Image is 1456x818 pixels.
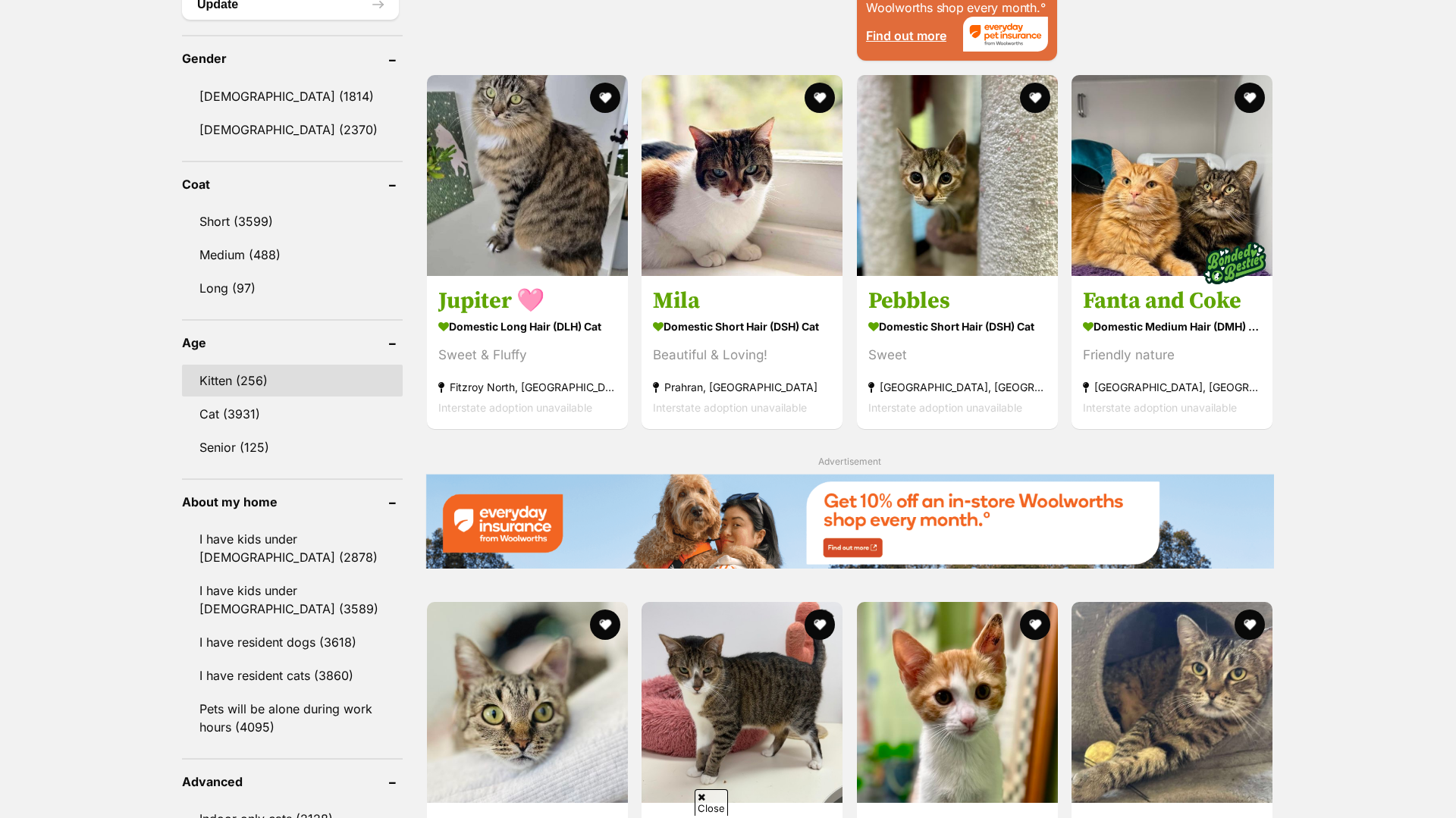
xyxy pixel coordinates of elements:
[438,344,617,365] div: Sweet & Fluffy
[427,602,628,803] img: Olive - Domestic Short Hair (DSH) Cat
[1019,83,1050,113] button: favourite
[1083,344,1261,365] div: Friendly nature
[425,474,1274,568] img: Everyday Insurance promotional banner
[182,660,403,691] a: I have resident cats (3860)
[653,376,831,396] strong: Prahran, [GEOGRAPHIC_DATA]
[695,789,728,816] span: Close
[182,398,403,430] a: Cat (3931)
[653,400,807,413] span: Interstate adoption unavailable
[182,523,403,573] a: I have kids under [DEMOGRAPHIC_DATA] (2878)
[427,75,628,276] img: Jupiter 🩷 - Domestic Long Hair (DLH) Cat
[653,344,831,365] div: Beautiful & Loving!
[868,286,1046,315] h3: Pebbles
[182,693,403,743] a: Pets will be alone during work hours (4095)
[857,602,1058,803] img: Bam Bam - Domestic Short Hair (DSH) Cat
[438,376,617,396] strong: Fitzroy North, [GEOGRAPHIC_DATA]
[438,400,592,413] span: Interstate adoption unavailable
[805,610,835,640] button: favourite
[1083,315,1261,337] strong: Domestic Medium Hair (DMH) Cat
[182,336,403,349] header: Age
[1235,83,1265,113] button: favourite
[182,775,403,788] header: Advanced
[857,75,1058,276] img: Pebbles - Domestic Short Hair (DSH) Cat
[182,365,403,396] a: Kitten (256)
[642,602,843,803] img: Thomas - Domestic Short Hair (DSH) Cat
[427,274,628,428] a: Jupiter 🩷 Domestic Long Hair (DLH) Cat Sweet & Fluffy Fitzroy North, [GEOGRAPHIC_DATA] Interstate...
[805,83,835,113] button: favourite
[182,272,403,304] a: Long (97)
[1072,75,1272,276] img: Fanta and Coke - Domestic Medium Hair (DMH) Cat
[182,575,403,625] a: I have kids under [DEMOGRAPHIC_DATA] (3589)
[868,376,1046,396] strong: [GEOGRAPHIC_DATA], [GEOGRAPHIC_DATA]
[1072,602,1272,803] img: Kiki - Domestic Short Hair (DSH) Cat
[1083,400,1237,413] span: Interstate adoption unavailable
[1197,224,1272,300] img: bonded besties
[653,315,831,337] strong: Domestic Short Hair (DSH) Cat
[589,83,620,113] button: favourite
[182,114,403,146] a: [DEMOGRAPHIC_DATA] (2370)
[182,239,403,271] a: Medium (488)
[1083,376,1261,396] strong: [GEOGRAPHIC_DATA], [GEOGRAPHIC_DATA]
[182,495,403,509] header: About my home
[642,75,843,276] img: Mila - Domestic Short Hair (DSH) Cat
[182,80,403,112] a: [DEMOGRAPHIC_DATA] (1814)
[818,456,881,467] span: Advertisement
[653,286,831,315] h3: Mila
[182,205,403,237] a: Short (3599)
[182,177,403,191] header: Coat
[182,626,403,658] a: I have resident dogs (3618)
[438,286,617,315] h3: Jupiter 🩷
[1235,610,1265,640] button: favourite
[1083,286,1261,315] h3: Fanta and Coke
[868,315,1046,337] strong: Domestic Short Hair (DSH) Cat
[1072,274,1272,428] a: Fanta and Coke Domestic Medium Hair (DMH) Cat Friendly nature [GEOGRAPHIC_DATA], [GEOGRAPHIC_DATA...
[438,315,617,337] strong: Domestic Long Hair (DLH) Cat
[182,431,403,463] a: Senior (125)
[868,344,1046,365] div: Sweet
[425,474,1274,571] a: Everyday Insurance promotional banner
[868,400,1022,413] span: Interstate adoption unavailable
[857,274,1058,428] a: Pebbles Domestic Short Hair (DSH) Cat Sweet [GEOGRAPHIC_DATA], [GEOGRAPHIC_DATA] Interstate adopt...
[1019,610,1050,640] button: favourite
[589,610,620,640] button: favourite
[182,52,403,65] header: Gender
[642,274,843,428] a: Mila Domestic Short Hair (DSH) Cat Beautiful & Loving! Prahran, [GEOGRAPHIC_DATA] Interstate adop...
